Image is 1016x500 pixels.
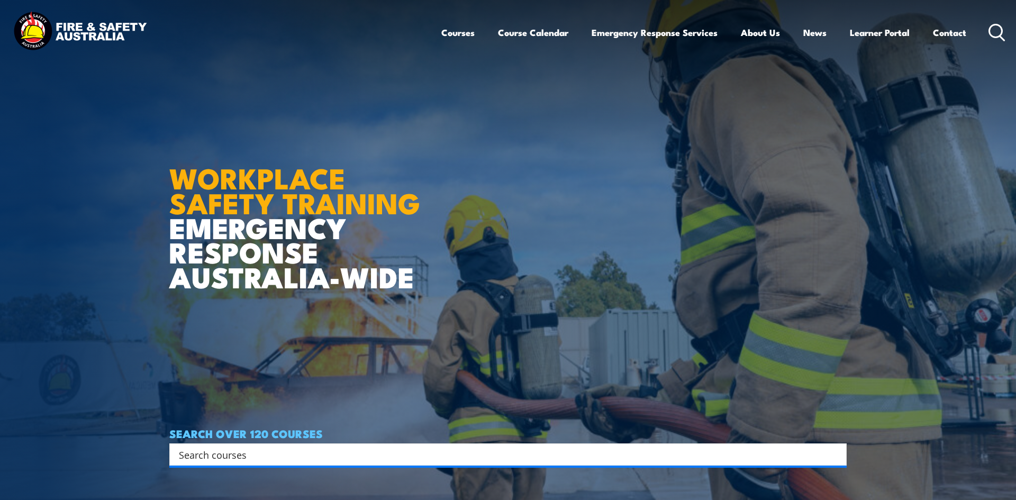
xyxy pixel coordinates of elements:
[933,19,966,47] a: Contact
[592,19,718,47] a: Emergency Response Services
[498,19,568,47] a: Course Calendar
[169,155,420,224] strong: WORKPLACE SAFETY TRAINING
[169,428,847,439] h4: SEARCH OVER 120 COURSES
[803,19,827,47] a: News
[441,19,475,47] a: Courses
[169,139,428,289] h1: EMERGENCY RESPONSE AUSTRALIA-WIDE
[741,19,780,47] a: About Us
[179,447,823,462] input: Search input
[828,447,843,462] button: Search magnifier button
[850,19,910,47] a: Learner Portal
[181,447,825,462] form: Search form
